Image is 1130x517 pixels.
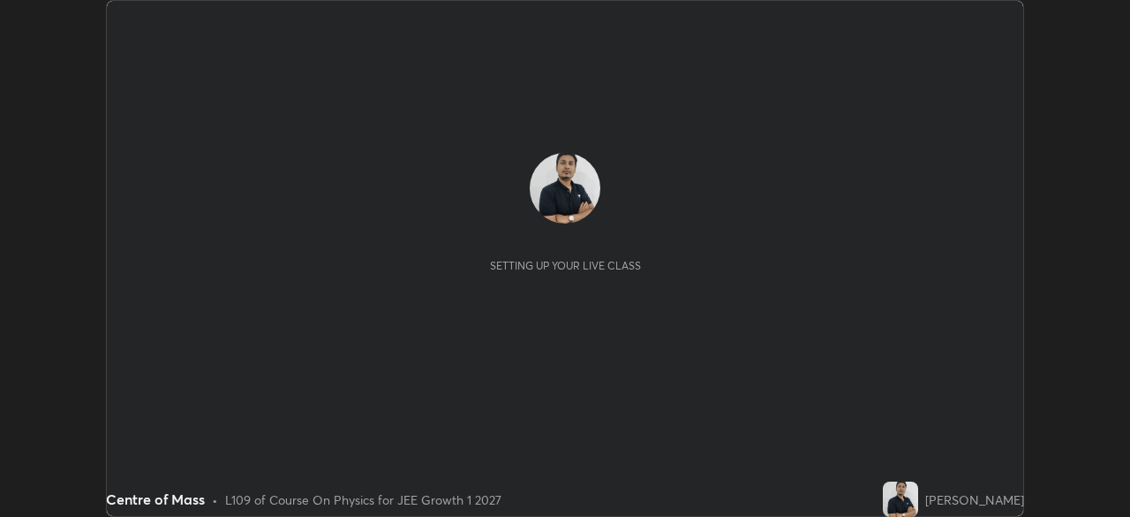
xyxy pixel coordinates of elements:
div: L109 of Course On Physics for JEE Growth 1 2027 [225,490,501,509]
img: d8c3cabb4e75419da5eb850dbbde1719.jpg [530,153,600,224]
div: Setting up your live class [490,259,641,272]
div: Centre of Mass [106,489,205,510]
div: [PERSON_NAME] [925,490,1024,509]
div: • [212,490,218,509]
img: d8c3cabb4e75419da5eb850dbbde1719.jpg [883,482,918,517]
